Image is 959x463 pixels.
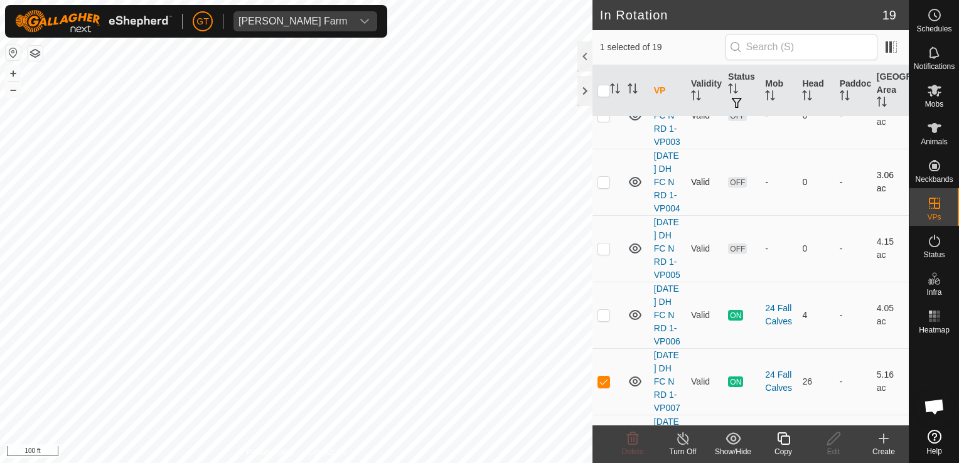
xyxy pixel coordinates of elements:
[686,149,723,215] td: Valid
[797,149,834,215] td: 0
[916,25,951,33] span: Schedules
[309,447,346,458] a: Contact Us
[760,65,797,117] th: Mob
[859,446,909,457] div: Create
[708,446,758,457] div: Show/Hide
[622,447,644,456] span: Delete
[233,11,352,31] span: Thoren Farm
[6,82,21,97] button: –
[654,284,680,346] a: [DATE] DH FC N RD 1-VP006
[654,84,680,147] a: [DATE] DH FC N RD 1-VP003
[872,65,909,117] th: [GEOGRAPHIC_DATA] Area
[15,10,172,33] img: Gallagher Logo
[872,149,909,215] td: 3.06 ac
[797,65,834,117] th: Head
[835,65,872,117] th: Paddock
[835,282,872,348] td: -
[247,447,294,458] a: Privacy Policy
[872,348,909,415] td: 5.16 ac
[835,215,872,282] td: -
[728,85,738,95] p-sorticon: Activate to sort
[925,100,943,108] span: Mobs
[872,215,909,282] td: 4.15 ac
[6,45,21,60] button: Reset Map
[600,41,726,54] span: 1 selected of 19
[726,34,877,60] input: Search (S)
[691,92,701,102] p-sorticon: Activate to sort
[728,177,747,188] span: OFF
[352,11,377,31] div: dropdown trigger
[765,176,792,189] div: -
[654,217,680,280] a: [DATE] DH FC N RD 1-VP005
[802,92,812,102] p-sorticon: Activate to sort
[728,243,747,254] span: OFF
[797,282,834,348] td: 4
[909,425,959,460] a: Help
[765,302,792,328] div: 24 Fall Calves
[654,151,680,213] a: [DATE] DH FC N RD 1-VP004
[610,85,620,95] p-sorticon: Activate to sort
[919,326,950,334] span: Heatmap
[6,66,21,81] button: +
[649,65,686,117] th: VP
[686,215,723,282] td: Valid
[728,376,743,387] span: ON
[654,350,680,413] a: [DATE] DH FC N RD 1-VP007
[840,92,850,102] p-sorticon: Activate to sort
[765,242,792,255] div: -
[765,368,792,395] div: 24 Fall Calves
[872,282,909,348] td: 4.05 ac
[758,446,808,457] div: Copy
[765,92,775,102] p-sorticon: Activate to sort
[835,149,872,215] td: -
[808,446,859,457] div: Edit
[686,282,723,348] td: Valid
[921,138,948,146] span: Animals
[923,251,945,258] span: Status
[797,348,834,415] td: 26
[797,215,834,282] td: 0
[28,46,43,61] button: Map Layers
[926,289,941,296] span: Infra
[196,15,208,28] span: GT
[927,213,941,221] span: VPs
[926,447,942,455] span: Help
[686,348,723,415] td: Valid
[686,65,723,117] th: Validity
[882,6,896,24] span: 19
[877,98,887,109] p-sorticon: Activate to sort
[915,176,953,183] span: Neckbands
[628,85,638,95] p-sorticon: Activate to sort
[600,8,882,23] h2: In Rotation
[916,388,953,425] div: Open chat
[728,310,743,321] span: ON
[238,16,347,26] div: [PERSON_NAME] Farm
[835,348,872,415] td: -
[914,63,955,70] span: Notifications
[723,65,760,117] th: Status
[658,446,708,457] div: Turn Off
